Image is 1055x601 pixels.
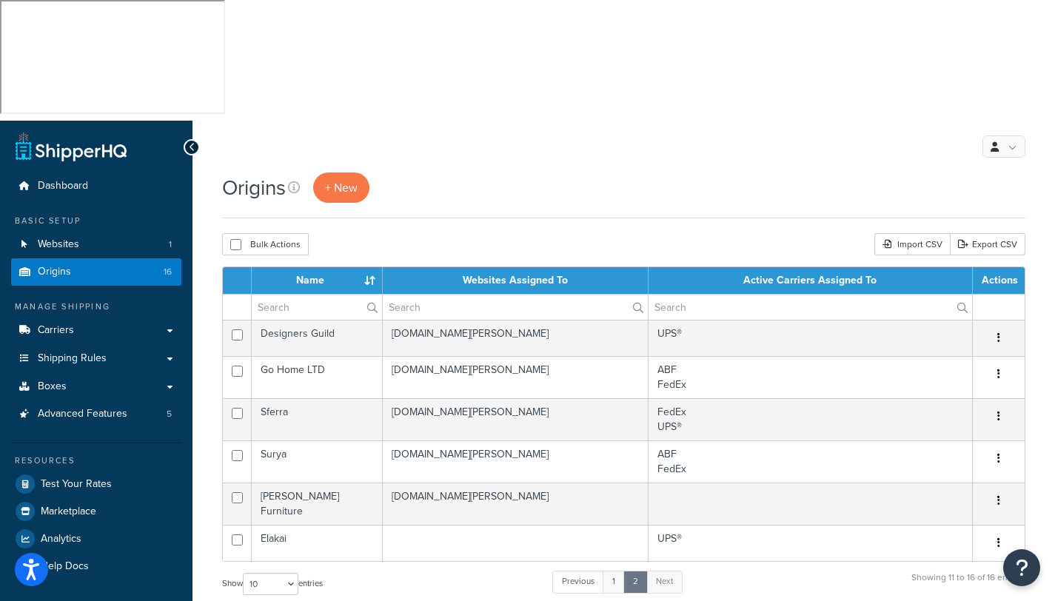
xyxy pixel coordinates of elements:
div: Showing 11 to 16 of 16 entries [911,569,1025,601]
td: [DOMAIN_NAME][PERSON_NAME] [383,398,649,440]
a: Origins 16 [11,258,181,286]
td: FedEx UPS® [649,398,973,440]
a: Help Docs [11,553,181,580]
button: Open Resource Center [1003,549,1040,586]
span: Marketplace [41,506,96,518]
a: 1 [603,571,625,593]
div: Manage Shipping [11,300,181,313]
a: + New [313,172,369,203]
td: [PERSON_NAME] Furniture [252,483,383,525]
td: ABF FedEx [649,440,973,483]
th: Name : activate to sort column ascending [252,267,383,294]
button: Bulk Actions [222,233,309,255]
input: Search [383,295,648,320]
a: Advanced Features 5 [11,400,181,428]
div: Import CSV [874,233,950,255]
span: + New [325,179,358,196]
input: Search [252,295,382,320]
a: Boxes [11,373,181,400]
td: [DOMAIN_NAME][PERSON_NAME] [383,440,649,483]
td: [DOMAIN_NAME][PERSON_NAME] [383,356,649,398]
td: UPS® [649,320,973,356]
td: ABF FedEx [649,356,973,398]
span: Carriers [38,324,74,337]
span: 1 [169,238,172,251]
label: Show entries [222,573,323,595]
a: 2 [623,571,648,593]
span: Websites [38,238,79,251]
td: Elakai [252,525,383,561]
a: Shipping Rules [11,345,181,372]
select: Showentries [243,573,298,595]
span: 5 [167,408,172,420]
span: Analytics [41,533,81,545]
th: Websites Assigned To [383,267,649,294]
span: Origins [38,266,71,278]
a: Dashboard [11,172,181,200]
td: [DOMAIN_NAME][PERSON_NAME] [383,483,649,525]
input: Search [649,295,972,320]
div: Resources [11,454,181,467]
td: UPS® [649,525,973,561]
a: Next [646,571,683,593]
div: Basic Setup [11,215,181,227]
li: Websites [11,231,181,258]
td: Designers Guild [252,320,383,356]
th: Actions [973,267,1025,294]
a: Marketplace [11,498,181,525]
a: Carriers [11,317,181,344]
a: ShipperHQ Home [16,132,127,161]
a: Test Your Rates [11,471,181,497]
a: Previous [552,571,604,593]
span: Advanced Features [38,408,127,420]
li: Origins [11,258,181,286]
span: Help Docs [41,560,89,573]
a: Analytics [11,526,181,552]
td: Surya [252,440,383,483]
span: Dashboard [38,180,88,192]
span: Test Your Rates [41,478,112,491]
span: 16 [164,266,172,278]
td: Sferra [252,398,383,440]
td: [DOMAIN_NAME][PERSON_NAME] [383,320,649,356]
a: Websites 1 [11,231,181,258]
span: Boxes [38,380,67,393]
a: Export CSV [950,233,1025,255]
h1: Origins [222,173,286,202]
th: Active Carriers Assigned To [649,267,973,294]
li: Advanced Features [11,400,181,428]
span: Shipping Rules [38,352,107,365]
td: Go Home LTD [252,356,383,398]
